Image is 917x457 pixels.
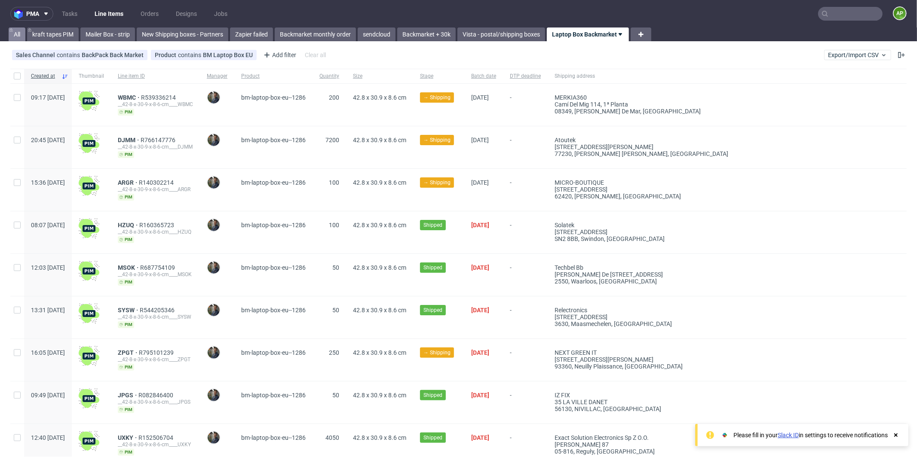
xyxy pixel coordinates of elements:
span: 42.8 x 30.9 x 8.6 cm [353,94,406,101]
div: __42-8-x-30-9-x-8-6-cm____DJMM [118,143,193,150]
div: __42-8-x-30-9-x-8-6-cm____ZPGT [118,356,193,363]
div: MERKIA360 [555,94,819,101]
div: Camí del Mig 114, 1ª Planta [555,101,819,108]
span: 16:05 [DATE] [31,349,65,356]
img: wHgJFi1I6lmhQAAAABJRU5ErkJggg== [79,431,99,451]
span: 200 [329,94,339,101]
a: Designs [171,7,202,21]
a: Tasks [57,7,83,21]
span: pim [118,449,134,456]
span: 20:45 [DATE] [31,137,65,143]
span: contains [57,52,82,58]
img: Maciej Sobola [208,219,220,231]
span: - [510,179,541,201]
span: - [510,392,541,413]
a: ZPGT [118,349,139,356]
a: JPGS [118,392,138,399]
div: IZ FIX [555,392,819,399]
span: DJMM [118,137,141,143]
img: Maciej Sobola [208,432,220,444]
a: R152506704 [138,434,175,441]
div: __42-8-x-30-9-x-8-6-cm____UXKY [118,441,193,448]
span: Product [155,52,178,58]
div: BM Laptop Box EU [203,52,253,58]
a: HZUQ [118,222,139,228]
span: 42.8 x 30.9 x 8.6 cm [353,137,406,143]
a: ARGR [118,179,139,186]
span: bm-laptop-box-eu--1286 [241,434,306,441]
span: DTP deadline [510,73,541,80]
a: Laptop Box Backmarket [547,27,629,41]
span: bm-laptop-box-eu--1286 [241,222,306,228]
img: wHgJFi1I6lmhQAAAABJRU5ErkJggg== [79,133,99,154]
span: MSOK [118,264,140,271]
span: pim [118,236,134,243]
span: 42.8 x 30.9 x 8.6 cm [353,349,406,356]
span: 7200 [325,137,339,143]
img: wHgJFi1I6lmhQAAAABJRU5ErkJggg== [79,303,99,324]
span: Batch date [471,73,496,80]
span: Product [241,73,306,80]
div: __42-8-x-30-9-x-8-6-cm____MSOK [118,271,193,278]
span: - [510,434,541,456]
span: Shipped [423,434,442,442]
span: R140302214 [139,179,175,186]
img: Maciej Sobola [208,91,220,104]
a: R544205346 [140,307,176,314]
div: Solatek [555,222,819,228]
img: wHgJFi1I6lmhQAAAABJRU5ErkJggg== [79,261,99,281]
a: R160365723 [139,222,176,228]
span: → Shipping [423,94,451,101]
span: pim [118,194,134,201]
span: 09:49 [DATE] [31,392,65,399]
span: pma [26,11,39,17]
span: [DATE] [471,222,489,228]
a: R766147776 [141,137,177,143]
div: 08349, [PERSON_NAME] de Mar , [GEOGRAPHIC_DATA] [555,108,819,115]
div: __42-8-x-30-9-x-8-6-cm____JPGS [118,399,193,405]
span: 13:31 [DATE] [31,307,65,314]
span: → Shipping [423,349,451,356]
img: Maciej Sobola [208,304,220,316]
span: Size [353,73,406,80]
a: Vista - postal/shipping boxes [457,27,545,41]
span: 12:03 [DATE] [31,264,65,271]
span: Shipped [423,264,442,271]
div: 2550, Waarloos , [GEOGRAPHIC_DATA] [555,278,819,285]
span: pim [118,279,134,286]
a: sendcloud [358,27,396,41]
a: R082846400 [138,392,175,399]
a: New Shipping boxes - Partners [137,27,228,41]
div: 3630, Maasmechelen , [GEOGRAPHIC_DATA] [555,320,819,327]
a: All [9,27,25,41]
span: 15:36 [DATE] [31,179,65,186]
div: [STREET_ADDRESS] [555,228,819,235]
span: bm-laptop-box-eu--1286 [241,264,306,271]
img: Maciej Sobola [208,262,220,274]
span: Sales Channel [16,52,57,58]
img: wHgJFi1I6lmhQAAAABJRU5ErkJggg== [79,346,99,366]
a: SYSW [118,307,140,314]
span: - [510,264,541,286]
span: 42.8 x 30.9 x 8.6 cm [353,434,406,441]
a: Zapier failed [230,27,273,41]
a: WBMC [118,94,141,101]
span: → Shipping [423,136,451,144]
span: bm-laptop-box-eu--1286 [241,349,306,356]
span: - [510,94,541,116]
span: 50 [332,392,339,399]
span: Shipped [423,306,442,314]
span: → Shipping [423,179,451,186]
div: [STREET_ADDRESS][PERSON_NAME] [555,356,819,363]
a: Orders [135,7,164,21]
div: [PERSON_NAME] 87 [555,441,819,448]
span: 4050 [325,434,339,441]
span: [DATE] [471,434,489,441]
span: 100 [329,222,339,228]
span: pim [118,321,134,328]
div: Exact Solution Electronics sp z o.o. [555,434,819,441]
span: [DATE] [471,349,489,356]
a: R539336214 [141,94,178,101]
